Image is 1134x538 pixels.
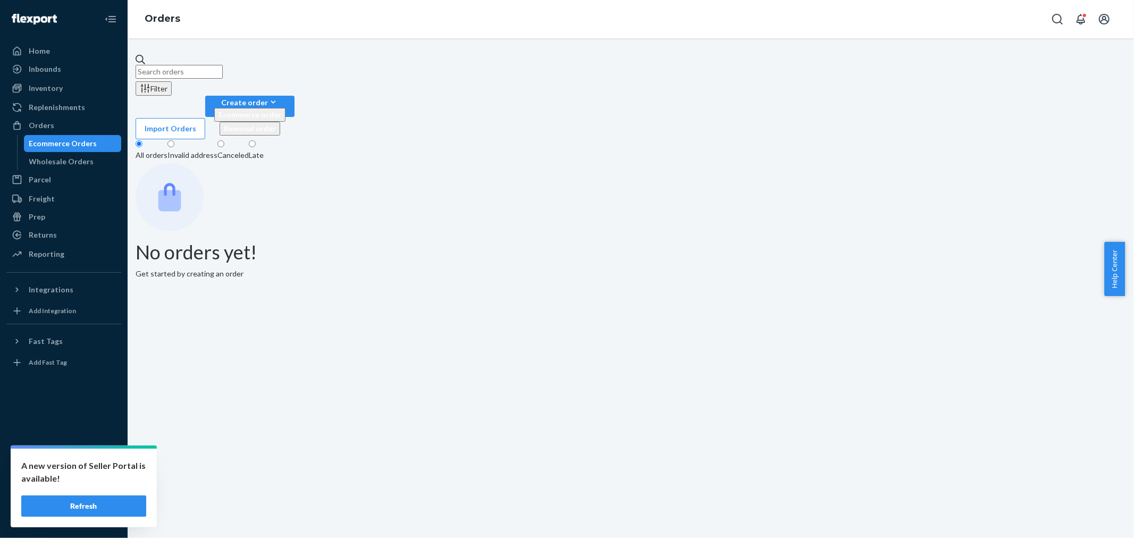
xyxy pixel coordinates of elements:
h1: No orders yet! [136,242,1126,263]
button: Give Feedback [6,508,121,525]
span: Removal order [224,124,276,133]
div: Freight [29,194,55,204]
div: Fast Tags [29,336,63,347]
span: Ecommerce order [219,110,281,119]
a: Inbounds [6,61,121,78]
a: Replenishments [6,99,121,116]
button: Open account menu [1094,9,1115,30]
input: All orders [136,140,142,147]
a: Help Center [6,490,121,507]
button: Removal order [220,122,280,136]
div: Returns [29,230,57,240]
div: Invalid address [167,150,217,161]
button: Create orderEcommerce orderRemoval order [205,96,295,117]
div: Ecommerce Orders [29,138,97,149]
input: Search orders [136,65,223,79]
div: Orders [29,120,54,131]
div: Integrations [29,284,73,295]
a: Returns [6,226,121,243]
div: Inventory [29,83,63,94]
div: Prep [29,212,45,222]
button: Open Search Box [1047,9,1068,30]
button: Filter [136,81,172,96]
button: Open notifications [1070,9,1091,30]
img: Flexport logo [12,14,57,24]
div: Reporting [29,249,64,259]
div: Replenishments [29,102,85,113]
p: A new version of Seller Portal is available! [21,459,146,485]
div: Home [29,46,50,56]
div: Canceled [217,150,249,161]
input: Invalid address [167,140,174,147]
a: Home [6,43,121,60]
div: Add Integration [29,306,76,315]
a: Freight [6,190,121,207]
a: Add Integration [6,302,121,320]
button: Integrations [6,281,121,298]
img: Empty list [136,163,204,231]
div: All orders [136,150,167,161]
a: Orders [6,117,121,134]
a: Reporting [6,246,121,263]
div: Parcel [29,174,51,185]
div: Late [249,150,264,161]
a: Prep [6,208,121,225]
a: Parcel [6,171,121,188]
div: Create order [214,97,285,108]
button: Import Orders [136,118,205,139]
a: Wholesale Orders [24,153,122,170]
a: Talk to Support [6,472,121,489]
a: Add Fast Tag [6,354,121,371]
a: Ecommerce Orders [24,135,122,152]
input: Canceled [217,140,224,147]
a: Settings [6,454,121,471]
a: Orders [145,13,180,24]
a: Inventory [6,80,121,97]
div: Add Fast Tag [29,358,67,367]
button: Help Center [1104,242,1125,296]
div: Wholesale Orders [29,156,94,167]
div: Filter [140,83,167,94]
button: Refresh [21,495,146,517]
ol: breadcrumbs [136,4,189,35]
button: Fast Tags [6,333,121,350]
p: Get started by creating an order [136,268,1126,279]
div: Inbounds [29,64,61,74]
button: Close Navigation [100,9,121,30]
input: Late [249,140,256,147]
button: Ecommerce order [214,108,285,122]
